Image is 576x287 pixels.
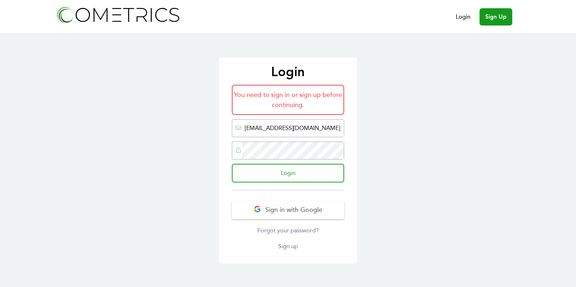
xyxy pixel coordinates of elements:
[232,242,344,251] a: Sign up
[55,4,181,25] img: Cometrics logo
[480,8,512,26] a: Sign Up
[232,200,344,219] button: Sign in with Google
[232,85,344,115] div: You need to sign in or sign up before continuing.
[226,65,350,79] p: Login
[456,13,471,21] a: Login
[232,164,344,182] input: Login
[232,226,344,235] a: Forgot your password?
[242,120,344,137] input: Email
